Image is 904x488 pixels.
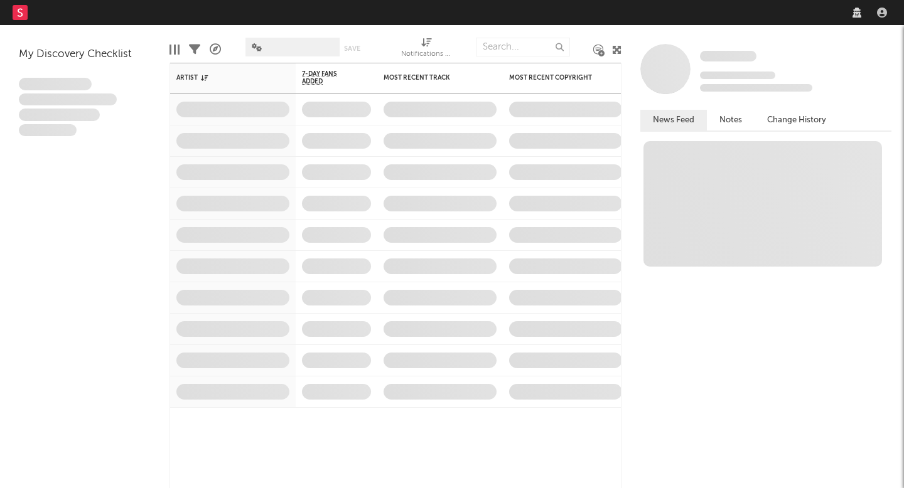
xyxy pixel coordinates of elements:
span: Some Artist [700,51,756,61]
div: Artist [176,74,271,82]
span: 0 fans last week [700,84,812,92]
a: Some Artist [700,50,756,63]
div: Notifications (Artist) [401,31,451,68]
button: News Feed [640,110,707,130]
div: Most Recent Copyright [509,74,603,82]
input: Search... [476,38,570,56]
div: Filters [189,31,200,68]
div: A&R Pipeline [210,31,221,68]
div: My Discovery Checklist [19,47,151,62]
span: Integer aliquet in purus et [19,93,117,106]
div: Notifications (Artist) [401,47,451,62]
div: Most Recent Track [384,74,478,82]
span: Praesent ac interdum [19,109,100,121]
button: Change History [755,110,839,130]
span: 7-Day Fans Added [302,70,352,85]
div: Edit Columns [169,31,180,68]
span: Lorem ipsum dolor [19,78,92,90]
span: Tracking Since: [DATE] [700,72,775,79]
span: Aliquam viverra [19,124,77,137]
button: Save [344,45,360,52]
button: Notes [707,110,755,130]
